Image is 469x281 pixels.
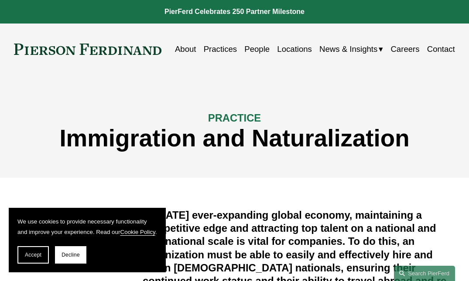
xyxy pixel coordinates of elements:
[319,41,383,57] a: folder dropdown
[244,41,270,57] a: People
[14,125,455,152] h1: Immigration and Naturalization
[390,41,419,57] a: Careers
[17,246,49,264] button: Accept
[120,229,155,235] a: Cookie Policy
[394,266,455,281] a: Search this site
[319,42,377,56] span: News & Insights
[175,41,196,57] a: About
[55,246,86,264] button: Decline
[427,41,455,57] a: Contact
[9,208,166,272] section: Cookie banner
[204,41,237,57] a: Practices
[277,41,312,57] a: Locations
[25,252,41,258] span: Accept
[62,252,80,258] span: Decline
[17,217,157,237] p: We use cookies to provide necessary functionality and improve your experience. Read our .
[208,112,261,124] span: PRACTICE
